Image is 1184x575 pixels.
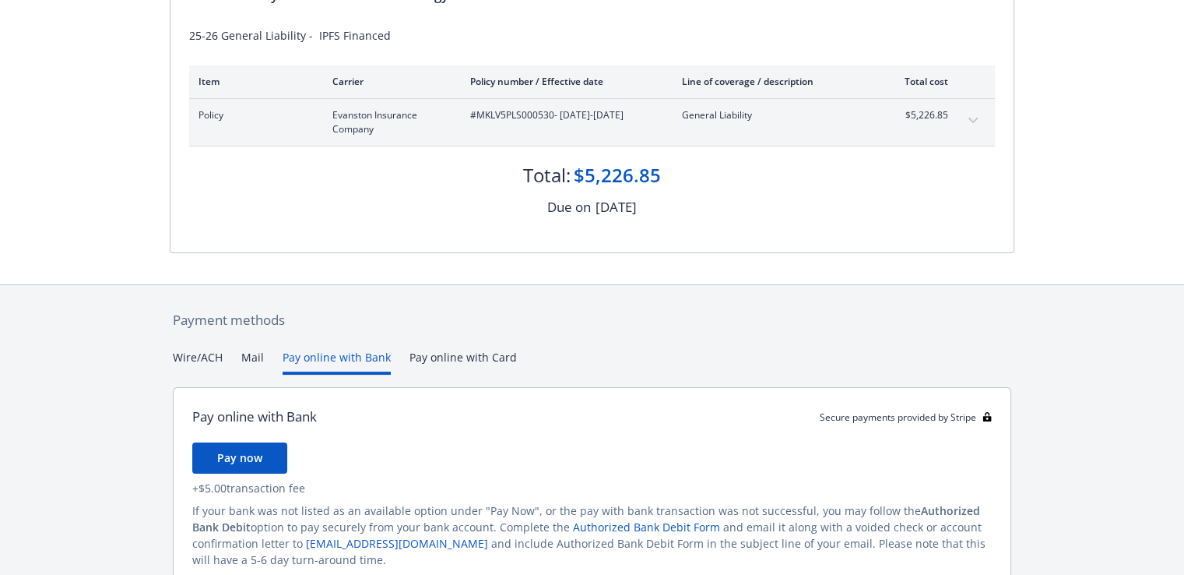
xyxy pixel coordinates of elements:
[189,27,995,44] div: 25-26 General Liability - IPFS Financed
[409,349,517,375] button: Pay online with Card
[574,162,661,189] div: $5,226.85
[199,75,307,88] div: Item
[283,349,391,375] button: Pay online with Bank
[192,503,992,568] div: If your bank was not listed as an available option under "Pay Now", or the pay with bank transact...
[332,108,445,136] span: Evanston Insurance Company
[682,108,865,122] span: General Liability
[523,162,571,189] div: Total:
[470,108,657,122] span: #MKLV5PLS000530 - [DATE]-[DATE]
[596,197,637,217] div: [DATE]
[241,349,264,375] button: Mail
[573,520,720,534] a: Authorized Bank Debit Form
[306,536,488,551] a: [EMAIL_ADDRESS][DOMAIN_NAME]
[217,450,262,465] span: Pay now
[192,407,317,427] div: Pay online with Bank
[173,349,223,375] button: Wire/ACH
[961,108,985,133] button: expand content
[470,75,657,88] div: Policy number / Effective date
[189,99,995,146] div: PolicyEvanston Insurance Company#MKLV5PLS000530- [DATE]-[DATE]General Liability$5,226.85expand co...
[332,75,445,88] div: Carrier
[682,75,865,88] div: Line of coverage / description
[192,480,992,496] div: + $5.00 transaction fee
[890,75,948,88] div: Total cost
[890,108,948,122] span: $5,226.85
[820,411,992,424] div: Secure payments provided by Stripe
[199,108,307,122] span: Policy
[192,503,980,534] span: Authorized Bank Debit
[173,310,1011,330] div: Payment methods
[547,197,591,217] div: Due on
[192,443,287,474] button: Pay now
